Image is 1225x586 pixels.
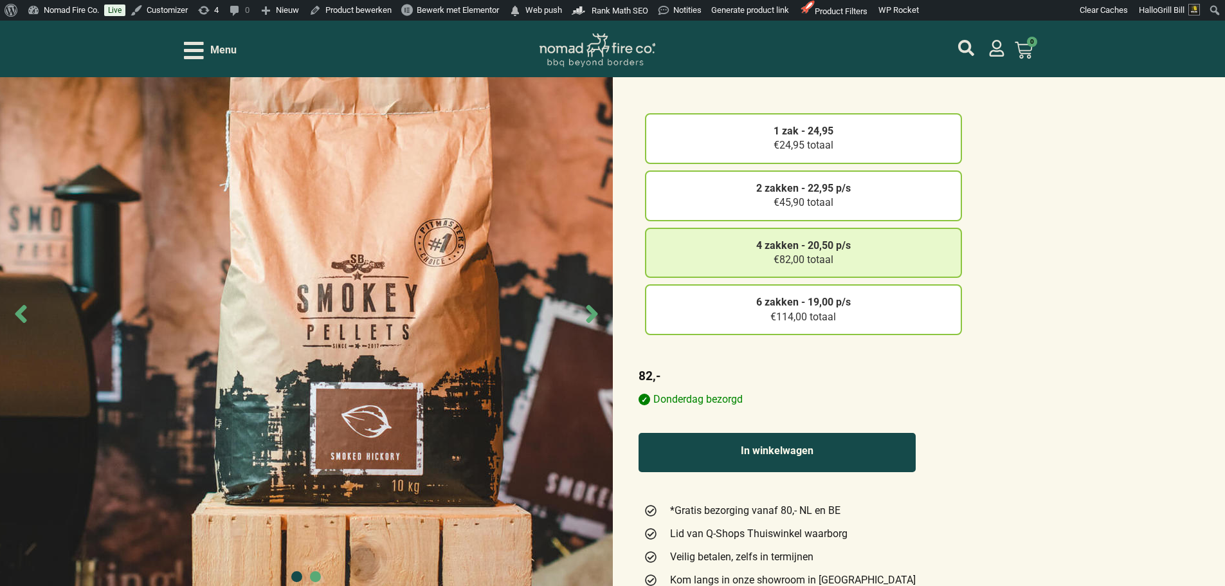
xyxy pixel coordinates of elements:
span: 0 [1027,37,1037,47]
div: €114,00 totaal [645,284,962,335]
span: Go to slide 2 [310,571,321,582]
a: *Gratis bezorging vanaf 80,- NL en BE [644,503,963,518]
span: Lid van Q-Shops Thuiswinkel waarborg [667,526,848,542]
span:  [509,2,522,20]
span: Menu [210,42,237,58]
img: Avatar of Grill Bill [1188,4,1200,15]
span: Bewerk met Elementor [417,5,499,15]
span: Veilig betalen, zelfs in termijnen [667,549,813,565]
span: Rank Math SEO [592,6,648,15]
span: Next slide [577,299,606,328]
div: Open/Close Menu [184,39,237,62]
span: *Gratis bezorging vanaf 80,- NL en BE [667,503,840,518]
img: Nomad Logo [540,33,655,68]
a: mijn account [988,40,1005,57]
div: €24,95 totaal [645,113,962,164]
a: 0 [999,33,1048,67]
div: €82,00 totaal [645,228,962,279]
a: Veilig betalen, zelfs in termijnen [644,549,963,565]
strong: 2 zakken - 22,95 p/s [756,182,851,194]
span: Grill Bill [1157,5,1184,15]
button: In winkelwagen [639,433,916,472]
a: Lid van Q-Shops Thuiswinkel waarborg [644,526,963,542]
div: €45,90 totaal [645,170,962,221]
strong: 1 zak - 24,95 [774,125,833,137]
span: Go to slide 1 [291,571,302,582]
strong: 6 zakken - 19,00 p/s [756,296,851,308]
a: mijn account [958,40,974,56]
strong: 4 zakken - 20,50 p/s [756,239,851,252]
p: Donderdag bezorgd [639,392,968,407]
span: Previous slide [6,299,35,328]
a: Live [104,5,125,16]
